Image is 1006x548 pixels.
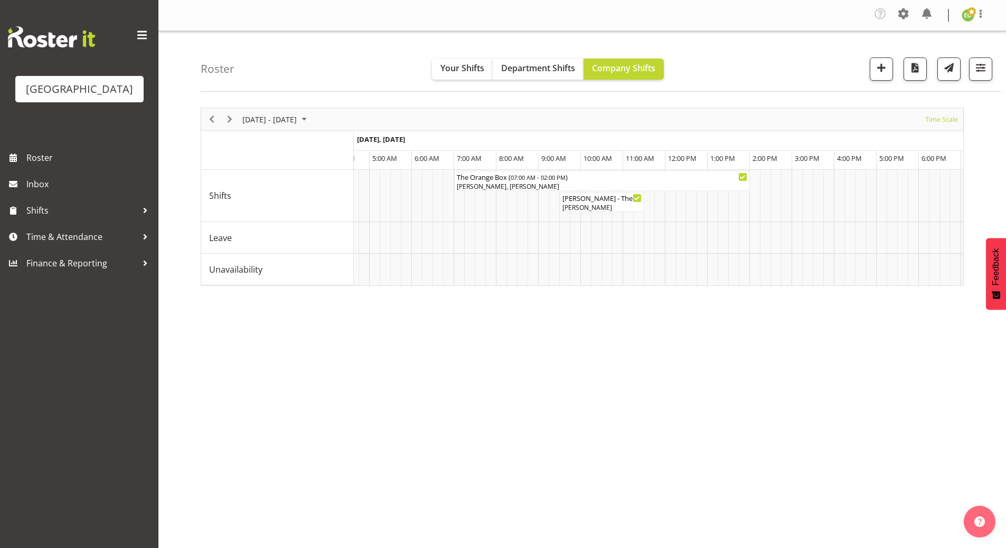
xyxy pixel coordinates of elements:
[26,255,137,271] span: Finance & Reporting
[969,57,992,81] button: Filter Shifts
[837,153,862,163] span: 4:00 PM
[493,59,584,80] button: Department Shifts
[879,153,904,163] span: 5:00 PM
[795,153,820,163] span: 3:00 PM
[457,182,747,191] div: [PERSON_NAME], [PERSON_NAME]
[432,59,493,80] button: Your Shifts
[372,153,397,163] span: 5:00 AM
[201,254,354,285] td: Unavailability resource
[8,26,95,47] img: Rosterit website logo
[562,193,642,203] div: [PERSON_NAME] - The Orange Box - Ticketing Box Office ( )
[241,113,298,126] span: [DATE] - [DATE]
[541,153,566,163] span: 9:00 AM
[962,9,974,22] img: emma-dowman11789.jpg
[904,57,927,81] button: Download a PDF of the roster according to the set date range.
[991,248,1001,285] span: Feedback
[440,62,484,74] span: Your Shifts
[511,173,566,181] span: 07:00 AM - 02:00 PM
[974,516,985,527] img: help-xxl-2.png
[937,57,961,81] button: Send a list of all shifts for the selected filtered period to all rostered employees.
[209,263,262,276] span: Unavailability
[330,153,355,163] span: 4:00 AM
[201,108,964,286] div: Timeline Week of September 5, 2025
[26,203,137,218] span: Shifts
[201,63,234,75] h4: Roster
[668,153,697,163] span: 12:00 PM
[592,62,655,74] span: Company Shifts
[201,222,354,254] td: Leave resource
[26,81,133,97] div: [GEOGRAPHIC_DATA]
[205,113,219,126] button: Previous
[584,59,664,80] button: Company Shifts
[710,153,735,163] span: 1:00 PM
[241,113,312,126] button: September 01 - 07, 2025
[223,113,237,126] button: Next
[415,153,439,163] span: 6:00 AM
[26,176,153,192] span: Inbox
[562,203,642,213] div: [PERSON_NAME]
[457,153,482,163] span: 7:00 AM
[357,134,405,144] span: [DATE], [DATE]
[457,171,747,182] div: The Orange Box ( )
[454,171,750,191] div: Shifts"s event - The Orange Box Begin From Saturday, September 6, 2025 at 7:00:00 AM GMT+12:00 En...
[201,170,354,222] td: Shifts resource
[626,153,654,163] span: 11:00 AM
[584,153,612,163] span: 10:00 AM
[203,108,221,130] div: Previous
[501,62,575,74] span: Department Shifts
[209,189,231,202] span: Shifts
[26,229,137,245] span: Time & Attendance
[870,57,893,81] button: Add a new shift
[986,238,1006,310] button: Feedback - Show survey
[924,113,959,126] span: Time Scale
[221,108,239,130] div: Next
[922,153,946,163] span: 6:00 PM
[499,153,524,163] span: 8:00 AM
[753,153,777,163] span: 2:00 PM
[924,113,960,126] button: Time Scale
[26,150,153,166] span: Roster
[209,232,232,244] span: Leave
[560,192,644,212] div: Shifts"s event - Wendy - The Orange Box - Ticketing Box Office Begin From Saturday, September 6, ...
